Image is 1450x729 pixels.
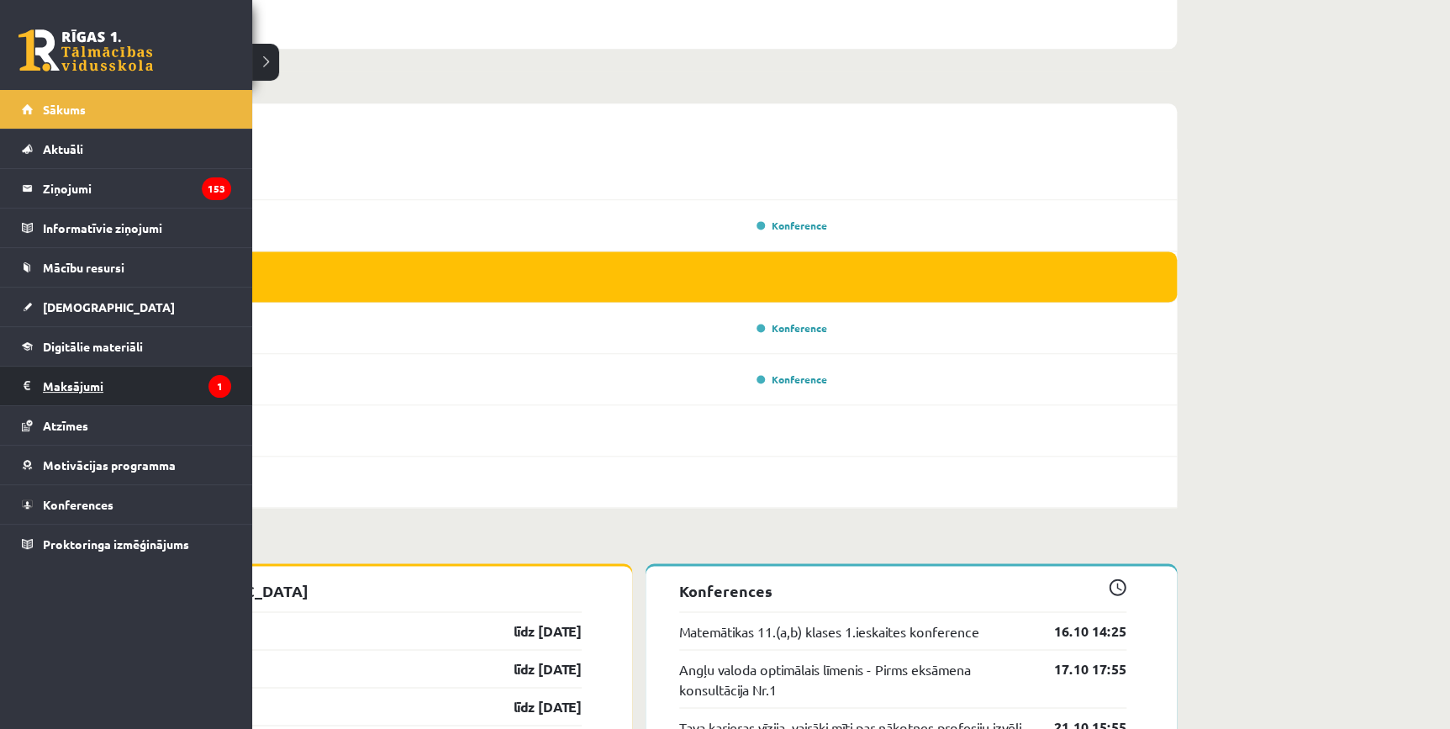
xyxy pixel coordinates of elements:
[43,299,175,314] span: [DEMOGRAPHIC_DATA]
[484,658,582,679] a: līdz [DATE]
[43,141,83,156] span: Aktuāli
[43,339,143,354] span: Digitālie materiāli
[43,457,176,473] span: Motivācijas programma
[484,696,582,716] a: līdz [DATE]
[43,102,86,117] span: Sākums
[679,658,1029,699] a: Angļu valoda optimālais līmenis - Pirms eksāmena konsultācija Nr.1
[43,260,124,275] span: Mācību resursi
[1029,658,1126,679] a: 17.10 17:55
[757,219,827,232] a: Konference
[679,621,979,641] a: Matemātikas 11.(a,b) klases 1.ieskaites konference
[757,321,827,335] a: Konference
[1029,621,1126,641] a: 16.10 14:25
[22,288,231,326] a: [DEMOGRAPHIC_DATA]
[43,169,231,208] legend: Ziņojumi
[202,177,231,200] i: 153
[43,367,231,405] legend: Maksājumi
[22,90,231,129] a: Sākums
[22,485,231,524] a: Konferences
[22,129,231,168] a: Aktuāli
[22,248,231,287] a: Mācību resursi
[484,621,582,641] a: līdz [DATE]
[134,578,582,601] p: [DEMOGRAPHIC_DATA]
[18,29,153,71] a: Rīgas 1. Tālmācības vidusskola
[679,578,1126,601] p: Konferences
[22,327,231,366] a: Digitālie materiāli
[108,533,1170,556] p: Tuvākās aktivitātes
[22,209,231,247] a: Informatīvie ziņojumi
[101,103,1177,149] div: (13.10 - 19.10)
[43,418,88,433] span: Atzīmes
[43,536,189,552] span: Proktoringa izmēģinājums
[22,406,231,445] a: Atzīmes
[22,525,231,563] a: Proktoringa izmēģinājums
[43,497,113,512] span: Konferences
[22,169,231,208] a: Ziņojumi153
[757,372,827,386] a: Konference
[22,446,231,484] a: Motivācijas programma
[208,375,231,398] i: 1
[22,367,231,405] a: Maksājumi1
[43,209,231,247] legend: Informatīvie ziņojumi
[108,71,1170,93] p: Nedēļa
